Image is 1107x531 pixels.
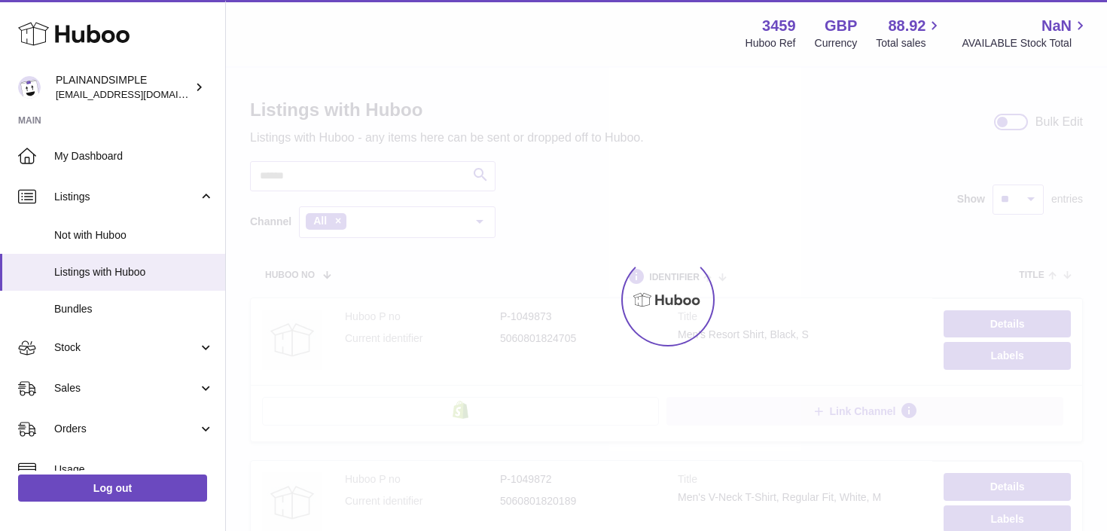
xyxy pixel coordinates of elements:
div: Currency [815,36,858,50]
span: My Dashboard [54,149,214,163]
span: NaN [1041,16,1072,36]
span: Sales [54,381,198,395]
span: Orders [54,422,198,436]
div: Huboo Ref [746,36,796,50]
strong: 3459 [762,16,796,36]
span: AVAILABLE Stock Total [962,36,1089,50]
span: [EMAIL_ADDRESS][DOMAIN_NAME] [56,88,221,100]
span: Bundles [54,302,214,316]
img: duco@plainandsimple.com [18,76,41,99]
a: 88.92 Total sales [876,16,943,50]
strong: GBP [825,16,857,36]
a: NaN AVAILABLE Stock Total [962,16,1089,50]
span: Usage [54,462,214,477]
a: Log out [18,475,207,502]
span: Stock [54,340,198,355]
div: PLAINANDSIMPLE [56,73,191,102]
span: Listings with Huboo [54,265,214,279]
span: Listings [54,190,198,204]
span: Not with Huboo [54,228,214,243]
span: 88.92 [888,16,926,36]
span: Total sales [876,36,943,50]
